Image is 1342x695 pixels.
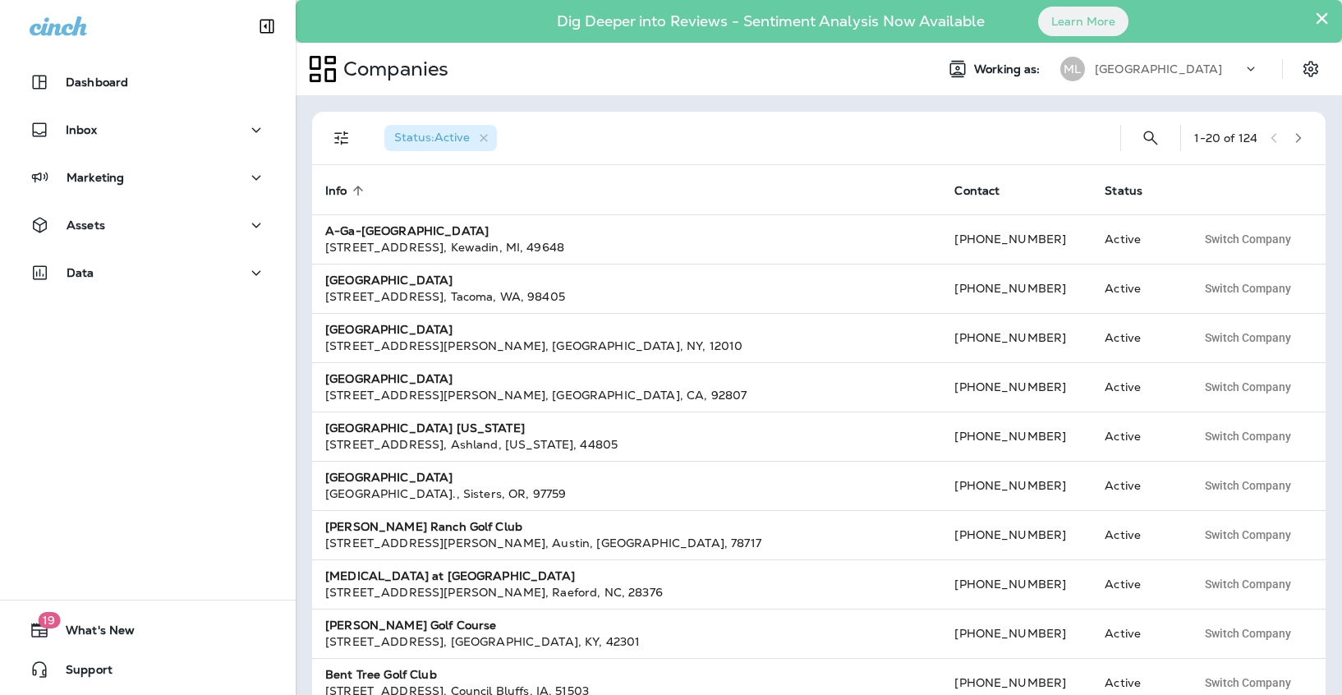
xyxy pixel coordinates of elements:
button: Assets [16,209,279,242]
span: Contact [954,183,1021,198]
span: Switch Company [1205,578,1291,590]
div: ML [1060,57,1085,81]
span: Working as: [974,62,1044,76]
div: [STREET_ADDRESS][PERSON_NAME] , [GEOGRAPHIC_DATA] , NY , 12010 [325,338,928,354]
strong: [PERSON_NAME] Ranch Golf Club [325,519,522,534]
div: [STREET_ADDRESS] , Tacoma , WA , 98405 [325,288,928,305]
div: 1 - 20 of 124 [1194,131,1257,145]
button: Switch Company [1196,276,1300,301]
span: Switch Company [1205,628,1291,639]
strong: Bent Tree Golf Club [325,667,437,682]
button: Switch Company [1196,670,1300,695]
div: [STREET_ADDRESS][PERSON_NAME] , [GEOGRAPHIC_DATA] , CA , 92807 [325,387,928,403]
p: Assets [67,219,105,232]
button: Support [16,653,279,686]
p: Data [67,266,94,279]
button: Switch Company [1196,424,1300,449]
span: Switch Company [1205,529,1291,541]
div: Status:Active [384,125,497,151]
td: [PHONE_NUMBER] [941,461,1092,510]
td: [PHONE_NUMBER] [941,214,1092,264]
strong: [GEOGRAPHIC_DATA] [325,322,453,337]
strong: [GEOGRAPHIC_DATA] [325,470,453,485]
span: Support [49,663,113,683]
button: Collapse Sidebar [244,10,290,43]
p: [GEOGRAPHIC_DATA] [1095,62,1222,76]
td: Active [1092,264,1183,313]
button: Learn More [1038,7,1128,36]
td: Active [1092,412,1183,461]
strong: [GEOGRAPHIC_DATA] [325,371,453,386]
button: Switch Company [1196,375,1300,399]
span: 19 [38,612,60,628]
button: Switch Company [1196,473,1300,498]
td: [PHONE_NUMBER] [941,264,1092,313]
button: Filters [325,122,358,154]
td: [PHONE_NUMBER] [941,362,1092,412]
strong: A-Ga-[GEOGRAPHIC_DATA] [325,223,489,238]
td: [PHONE_NUMBER] [941,313,1092,362]
span: Switch Company [1205,677,1291,688]
strong: [GEOGRAPHIC_DATA] [US_STATE] [325,421,525,435]
td: [PHONE_NUMBER] [941,559,1092,609]
td: [PHONE_NUMBER] [941,510,1092,559]
td: Active [1092,214,1183,264]
p: Dashboard [66,76,128,89]
button: Search Companies [1134,122,1167,154]
button: 19What's New [16,614,279,647]
td: Active [1092,461,1183,510]
span: Status : Active [394,130,470,145]
span: Switch Company [1205,381,1291,393]
span: Switch Company [1205,332,1291,343]
button: Switch Company [1196,621,1300,646]
strong: [GEOGRAPHIC_DATA] [325,273,453,288]
p: Inbox [66,123,97,136]
button: Switch Company [1196,522,1300,547]
span: Switch Company [1205,430,1291,442]
div: [STREET_ADDRESS] , Ashland , [US_STATE] , 44805 [325,436,928,453]
strong: [MEDICAL_DATA] at [GEOGRAPHIC_DATA] [325,568,575,583]
button: Inbox [16,113,279,146]
span: Info [325,184,347,198]
div: [STREET_ADDRESS] , Kewadin , MI , 49648 [325,239,928,255]
p: Companies [337,57,448,81]
button: Marketing [16,161,279,194]
td: Active [1092,609,1183,658]
span: Switch Company [1205,480,1291,491]
span: Status [1105,183,1164,198]
button: Switch Company [1196,325,1300,350]
span: Status [1105,184,1142,198]
div: [STREET_ADDRESS][PERSON_NAME] , Austin , [GEOGRAPHIC_DATA] , 78717 [325,535,928,551]
button: Switch Company [1196,227,1300,251]
button: Close [1314,5,1330,31]
span: Switch Company [1205,283,1291,294]
button: Switch Company [1196,572,1300,596]
button: Settings [1296,54,1326,84]
p: Dig Deeper into Reviews - Sentiment Analysis Now Available [509,19,1032,24]
div: [GEOGRAPHIC_DATA]. , Sisters , OR , 97759 [325,486,928,502]
div: [STREET_ADDRESS][PERSON_NAME] , Raeford , NC , 28376 [325,584,928,601]
span: What's New [49,624,135,643]
span: Switch Company [1205,233,1291,245]
span: Info [325,183,369,198]
button: Dashboard [16,66,279,99]
p: Marketing [67,171,124,184]
span: Contact [954,184,1000,198]
td: Active [1092,313,1183,362]
strong: [PERSON_NAME] Golf Course [325,618,497,633]
button: Data [16,256,279,289]
td: [PHONE_NUMBER] [941,412,1092,461]
td: Active [1092,559,1183,609]
td: [PHONE_NUMBER] [941,609,1092,658]
td: Active [1092,510,1183,559]
div: [STREET_ADDRESS] , [GEOGRAPHIC_DATA] , KY , 42301 [325,633,928,650]
td: Active [1092,362,1183,412]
